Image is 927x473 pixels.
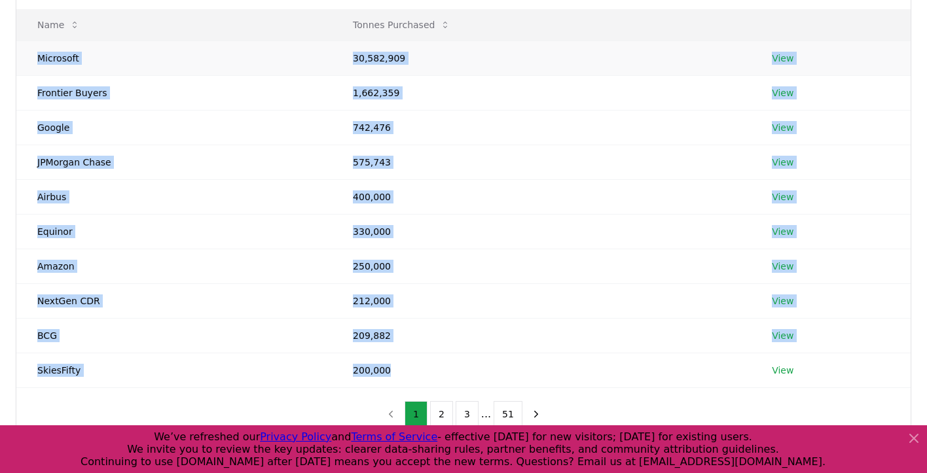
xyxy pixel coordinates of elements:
[16,110,332,145] td: Google
[332,353,751,387] td: 200,000
[772,190,793,203] a: View
[405,401,427,427] button: 1
[16,179,332,214] td: Airbus
[772,364,793,377] a: View
[430,401,453,427] button: 2
[456,401,479,427] button: 3
[332,179,751,214] td: 400,000
[16,41,332,75] td: Microsoft
[332,145,751,179] td: 575,743
[772,52,793,65] a: View
[772,329,793,342] a: View
[481,406,491,422] li: ...
[772,260,793,273] a: View
[772,121,793,134] a: View
[332,283,751,318] td: 212,000
[772,86,793,99] a: View
[332,41,751,75] td: 30,582,909
[16,353,332,387] td: SkiesFifty
[332,75,751,110] td: 1,662,359
[772,156,793,169] a: View
[16,145,332,179] td: JPMorgan Chase
[332,318,751,353] td: 209,882
[332,214,751,249] td: 330,000
[342,12,461,38] button: Tonnes Purchased
[16,283,332,318] td: NextGen CDR
[332,249,751,283] td: 250,000
[16,75,332,110] td: Frontier Buyers
[16,318,332,353] td: BCG
[525,401,547,427] button: next page
[27,12,90,38] button: Name
[772,294,793,307] a: View
[16,249,332,283] td: Amazon
[772,225,793,238] a: View
[332,110,751,145] td: 742,476
[16,214,332,249] td: Equinor
[494,401,522,427] button: 51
